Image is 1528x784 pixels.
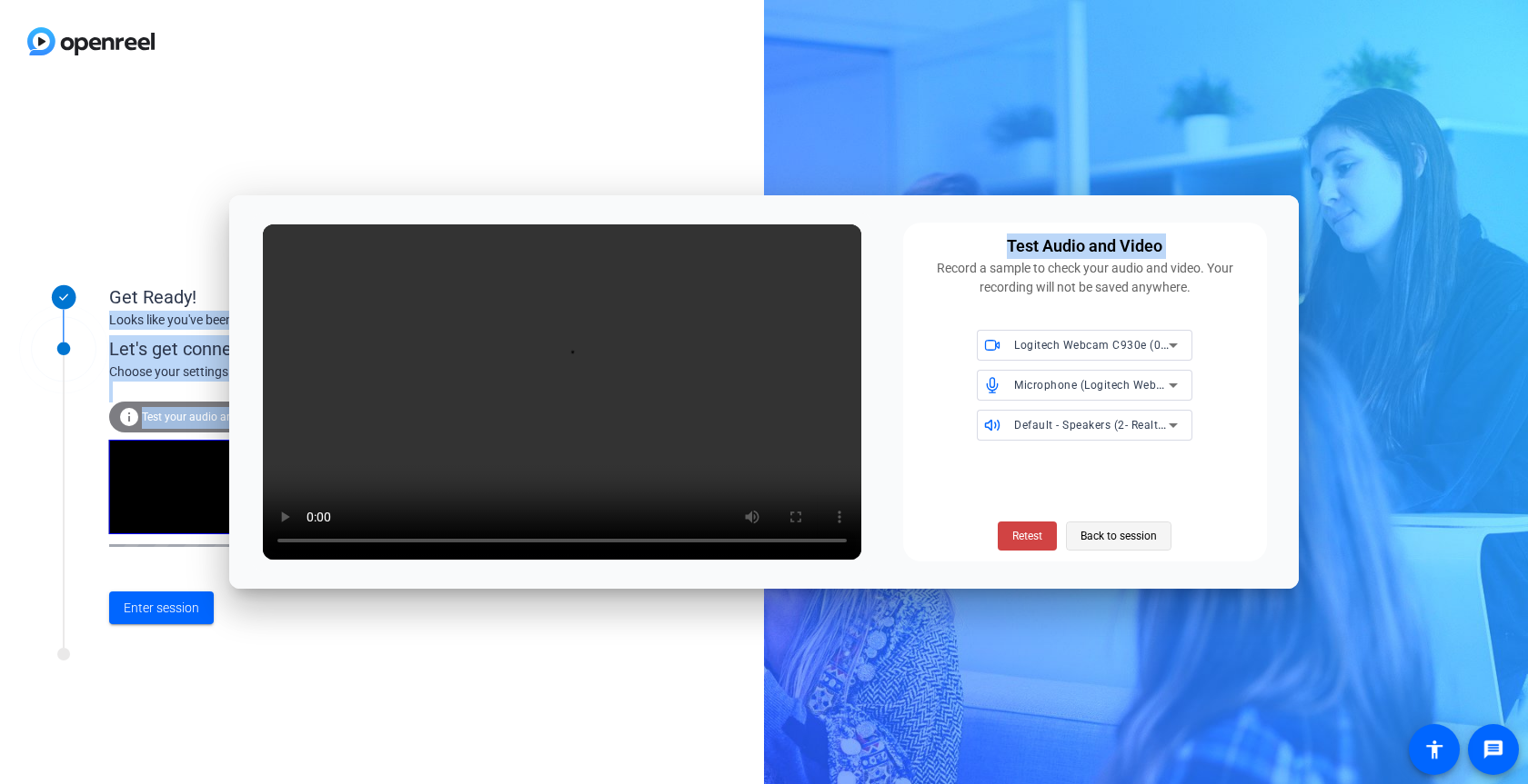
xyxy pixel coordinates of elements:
[1014,417,1223,432] span: Default - Speakers (2- Realtek(R) Audio)
[1007,233,1162,259] div: Test Audio and Video
[914,259,1256,297] div: Record a sample to check your audio and video. Your recording will not be saved anywhere.
[109,335,510,362] div: Let's get connected.
[1014,377,1290,392] span: Microphone (Logitech Webcam C930e) (046d:0843)
[124,599,199,618] span: Enter session
[109,362,510,382] div: Choose your settings
[142,411,268,423] span: Test your audio and video
[998,521,1057,551] button: Retest
[109,283,473,311] div: Get Ready!
[1014,337,1216,352] span: Logitech Webcam C930e (046d:0843)
[1081,519,1157,553] span: Back to session
[1012,528,1042,544] span: Retest
[1423,739,1445,760] mat-icon: accessibility
[1483,739,1504,760] mat-icon: message
[109,311,473,330] div: Looks like you've been invited to join
[1066,521,1171,551] button: Back to session
[118,406,140,428] mat-icon: info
